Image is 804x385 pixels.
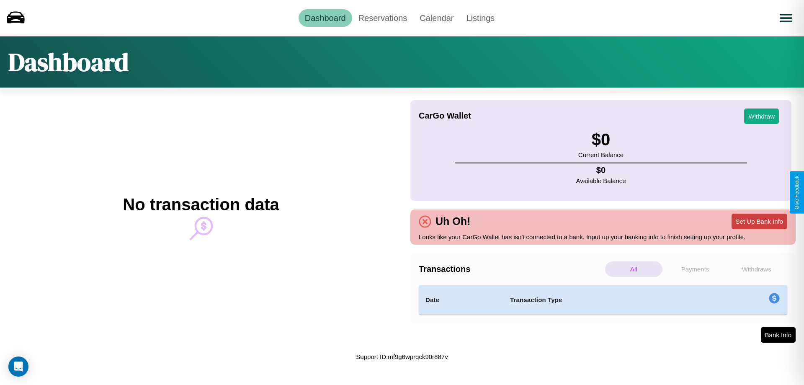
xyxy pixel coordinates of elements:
a: Listings [460,9,501,27]
p: Looks like your CarGo Wallet has isn't connected to a bank. Input up your banking info to finish ... [419,231,787,243]
button: Withdraw [744,109,779,124]
a: Dashboard [299,9,352,27]
p: Payments [667,261,724,277]
button: Open menu [774,6,798,30]
h4: $ 0 [576,165,626,175]
p: Current Balance [578,149,624,160]
a: Calendar [413,9,460,27]
button: Set Up Bank Info [732,214,787,229]
button: Bank Info [761,327,796,343]
h4: CarGo Wallet [419,111,471,121]
h2: No transaction data [123,195,279,214]
p: All [605,261,662,277]
h1: Dashboard [8,45,129,79]
p: Withdraws [728,261,785,277]
table: simple table [419,285,787,315]
div: Give Feedback [794,176,800,209]
p: Available Balance [576,175,626,186]
h4: Uh Oh! [431,215,474,227]
a: Reservations [352,9,414,27]
div: Open Intercom Messenger [8,357,28,377]
h4: Date [425,295,497,305]
h3: $ 0 [578,130,624,149]
h4: Transaction Type [510,295,700,305]
h4: Transactions [419,264,603,274]
p: Support ID: mf9g6wprqck90r887v [356,351,448,362]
